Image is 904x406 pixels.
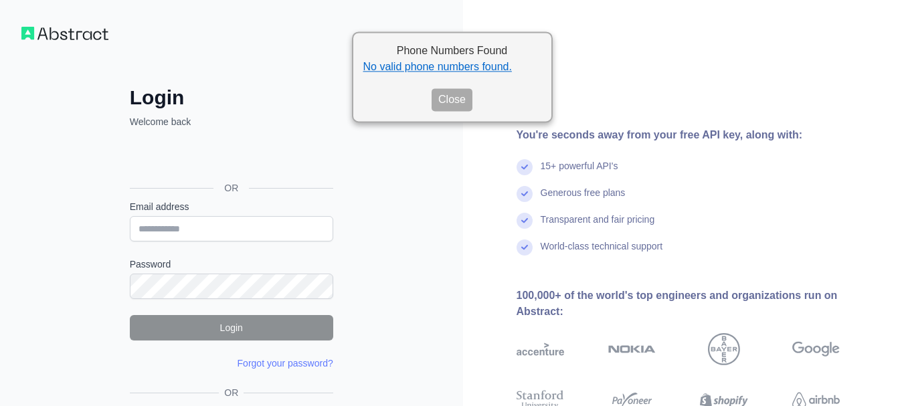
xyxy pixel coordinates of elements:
div: 15+ powerful API's [541,159,618,186]
p: Welcome back [130,115,333,128]
h2: Login [130,86,333,110]
img: check mark [517,213,533,229]
span: OR [213,181,249,195]
img: Workflow [21,27,108,40]
img: nokia [608,333,656,365]
img: check mark [517,239,533,256]
a: Forgot your password? [238,358,333,369]
label: Email address [130,200,333,213]
img: check mark [517,159,533,175]
div: Generous free plans [541,186,626,213]
h2: Phone Numbers Found [363,43,541,59]
button: Login [130,315,333,340]
div: Transparent and fair pricing [541,213,655,239]
li: No valid phone numbers found. [363,59,541,75]
div: 100,000+ of the world's top engineers and organizations run on Abstract: [517,288,883,320]
img: google [792,333,840,365]
button: Close [432,88,472,111]
img: bayer [708,333,740,365]
span: OR [219,386,244,399]
iframe: Sign in with Google Button [123,143,337,173]
label: Password [130,258,333,271]
div: World-class technical support [541,239,663,266]
img: accenture [517,333,564,365]
div: You're seconds away from your free API key, along with: [517,127,883,143]
img: check mark [517,186,533,202]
